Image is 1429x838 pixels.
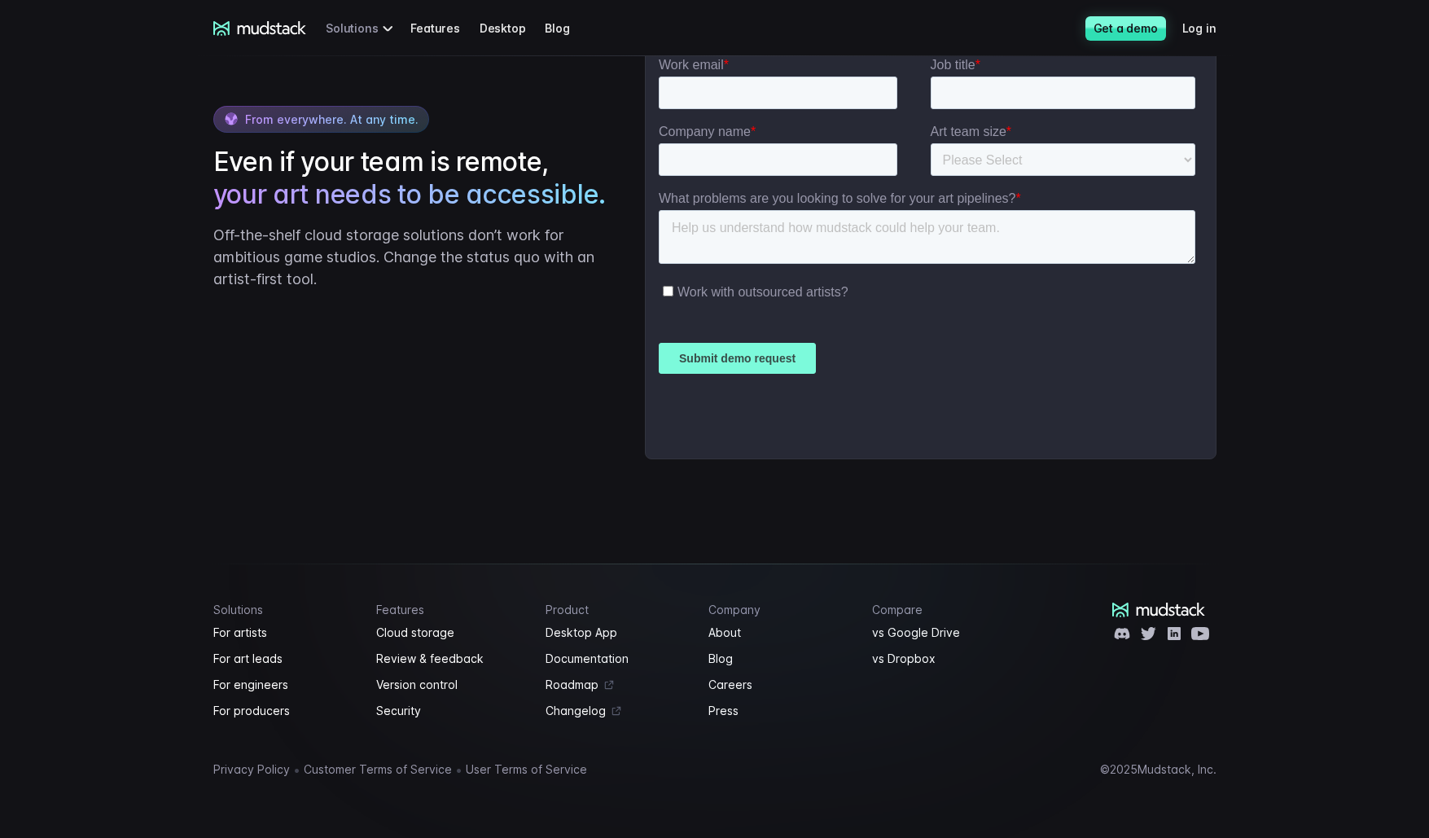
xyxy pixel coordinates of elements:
[455,761,462,778] span: •
[213,224,613,290] p: Off-the-shelf cloud storage solutions don’t work for ambitious game studios. Change the status qu...
[213,760,290,779] a: Privacy Policy
[480,13,546,43] a: Desktop
[872,603,1016,616] h4: Compare
[213,675,357,695] a: For engineers
[213,649,357,669] a: For art leads
[708,603,853,616] h4: Company
[213,178,606,211] span: your art needs to be accessible.
[1085,16,1166,41] a: Get a demo
[376,675,526,695] a: Version control
[708,649,853,669] a: Blog
[546,623,690,643] a: Desktop App
[546,675,690,695] a: Roadmap
[546,649,690,669] a: Documentation
[708,623,853,643] a: About
[326,13,397,43] div: Solutions
[466,760,587,779] a: User Terms of Service
[1182,13,1236,43] a: Log in
[213,701,357,721] a: For producers
[213,146,613,211] h2: Even if your team is remote,
[708,675,853,695] a: Careers
[376,603,526,616] h4: Features
[245,112,419,126] span: From everywhere. At any time.
[304,760,452,779] a: Customer Terms of Service
[213,623,357,643] a: For artists
[545,13,589,43] a: Blog
[376,623,526,643] a: Cloud storage
[872,649,1016,669] a: vs Dropbox
[1112,603,1206,617] a: mudstack logo
[213,603,357,616] h4: Solutions
[872,623,1016,643] a: vs Google Drive
[546,701,690,721] a: Changelog
[1100,763,1216,776] div: © 2025 Mudstack, Inc.
[546,603,690,616] h4: Product
[708,701,853,721] a: Press
[376,701,526,721] a: Security
[293,761,300,778] span: •
[376,649,526,669] a: Review & feedback
[410,13,479,43] a: Features
[213,21,307,36] a: mudstack logo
